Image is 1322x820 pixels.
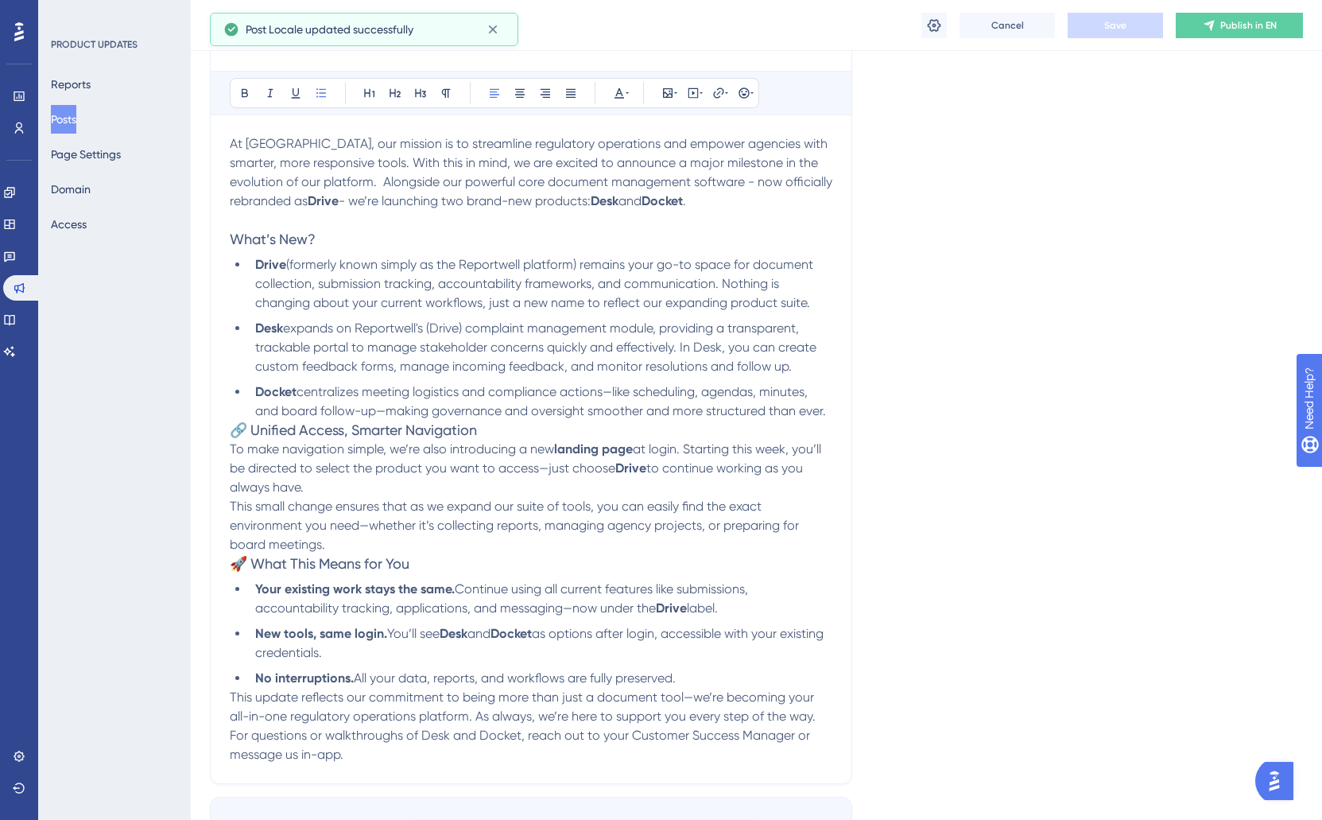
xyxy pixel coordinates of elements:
span: . [683,193,686,208]
span: Continue using all current features like submissions, accountability tracking, applications, and ... [255,581,751,616]
span: Save [1104,19,1126,32]
span: To make navigation simple, we’re also introducing a new [230,441,554,457]
span: and [618,193,642,208]
button: Publish in EN [1176,13,1303,38]
button: Access [51,210,87,239]
button: Page Settings [51,140,121,169]
strong: Docket [490,626,532,641]
span: as options after login, accessible with your existing credentials. [255,626,827,660]
button: Domain [51,175,91,204]
strong: Drive [656,600,687,616]
strong: Drive [255,257,286,272]
span: This update reflects our commitment to being more than just a document tool—we’re becoming your a... [230,690,817,724]
span: and [467,626,490,641]
span: At [GEOGRAPHIC_DATA], our mission is to streamline regulatory operations and empower agencies wit... [230,136,835,208]
strong: Docket [255,384,297,399]
strong: Desk [440,626,467,641]
span: (formerly known simply as the Reportwell platform) remains your go-to space for document collecti... [255,257,816,310]
strong: Drive [615,461,646,476]
span: Post Locale updated successfully [246,20,413,39]
strong: Desk [255,321,283,336]
iframe: UserGuiding AI Assistant Launcher [1255,757,1303,805]
button: Reports [51,70,91,99]
span: You’ll see [387,626,440,641]
strong: Desk [591,193,618,208]
span: centralizes meeting logistics and compliance actions—like scheduling, agendas, minutes, and board... [255,384,826,418]
strong: Your existing work stays the same. [255,581,455,597]
strong: landing page [554,441,633,457]
button: Posts [51,105,76,134]
span: This small change ensures that as we expand our suite of tools, you can easily find the exact env... [230,499,802,552]
span: 🚀 What This Means for You [230,555,409,572]
span: label. [687,600,718,616]
span: What’s New? [230,231,316,247]
strong: Drive [308,193,339,208]
span: - we’re launching two brand-new products: [339,193,591,208]
button: Save [1068,13,1163,38]
button: Cancel [960,13,1055,38]
span: Need Help? [37,4,99,23]
span: Publish in EN [1220,19,1277,32]
strong: No interruptions. [255,670,354,686]
span: Cancel [991,19,1024,32]
span: All your data, reports, and workflows are fully preserved. [354,670,676,686]
span: 🔗 Unified Access, Smarter Navigation [230,422,477,438]
strong: Docket [642,193,683,208]
span: expands on Reportwell's (Drive) complaint management module, providing a transparent, trackable p... [255,321,820,374]
div: PRODUCT UPDATES [51,38,138,51]
strong: New tools, same login. [255,626,387,641]
span: For questions or walkthroughs of Desk and Docket, reach out to your Customer Success Manager or m... [230,728,813,762]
